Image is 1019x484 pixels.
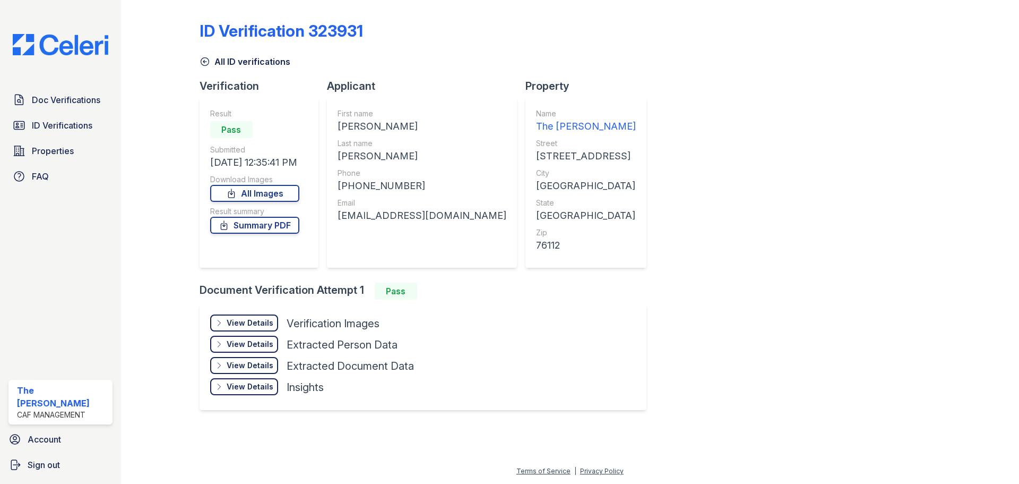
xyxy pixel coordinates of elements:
a: Sign out [4,454,117,475]
div: Download Images [210,174,299,185]
div: [PERSON_NAME] [338,119,506,134]
div: View Details [227,318,273,328]
span: Sign out [28,458,60,471]
div: View Details [227,339,273,350]
div: [GEOGRAPHIC_DATA] [536,208,636,223]
a: ID Verifications [8,115,113,136]
div: [PERSON_NAME] [338,149,506,164]
a: All Images [210,185,299,202]
div: [DATE] 12:35:41 PM [210,155,299,170]
div: View Details [227,360,273,371]
div: CAF Management [17,410,108,420]
div: [EMAIL_ADDRESS][DOMAIN_NAME] [338,208,506,223]
div: [GEOGRAPHIC_DATA] [536,179,636,193]
span: Account [28,433,61,446]
img: CE_Logo_Blue-a8612792a0a2168367f1c8372b55b34899dd931a85d93a1a3d3e32e68fde9ad4.png [4,34,117,55]
a: Summary PDF [210,217,299,234]
span: ID Verifications [32,119,92,132]
a: All ID verifications [200,55,290,68]
div: | [574,467,576,475]
a: FAQ [8,166,113,187]
span: Properties [32,145,74,157]
div: Property [525,79,655,94]
a: Properties [8,140,113,162]
a: Doc Verifications [8,89,113,111]
div: Verification Images [287,316,379,331]
div: Extracted Document Data [287,359,414,373]
div: Submitted [210,145,299,155]
div: Phone [338,168,506,179]
div: [STREET_ADDRESS] [536,149,636,164]
a: Terms of Service [516,467,571,475]
a: Account [4,429,117,450]
div: ID Verification 323931 [200,21,363,40]
a: Name The [PERSON_NAME] [536,108,636,134]
div: Pass [210,121,253,138]
div: City [536,168,636,179]
a: Privacy Policy [580,467,624,475]
div: The [PERSON_NAME] [536,119,636,134]
div: 76112 [536,238,636,253]
div: View Details [227,381,273,392]
div: Document Verification Attempt 1 [200,283,655,300]
div: Email [338,198,506,208]
div: Result summary [210,206,299,217]
span: Doc Verifications [32,94,100,106]
span: FAQ [32,170,49,183]
div: Name [536,108,636,119]
div: The [PERSON_NAME] [17,384,108,410]
div: Last name [338,138,506,149]
div: Zip [536,227,636,238]
div: Extracted Person Data [287,337,398,352]
div: Verification [200,79,327,94]
div: Applicant [327,79,525,94]
div: State [536,198,636,208]
div: First name [338,108,506,119]
div: Street [536,138,636,149]
div: Result [210,108,299,119]
div: Insights [287,380,324,395]
div: Pass [375,283,417,300]
div: [PHONE_NUMBER] [338,179,506,193]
